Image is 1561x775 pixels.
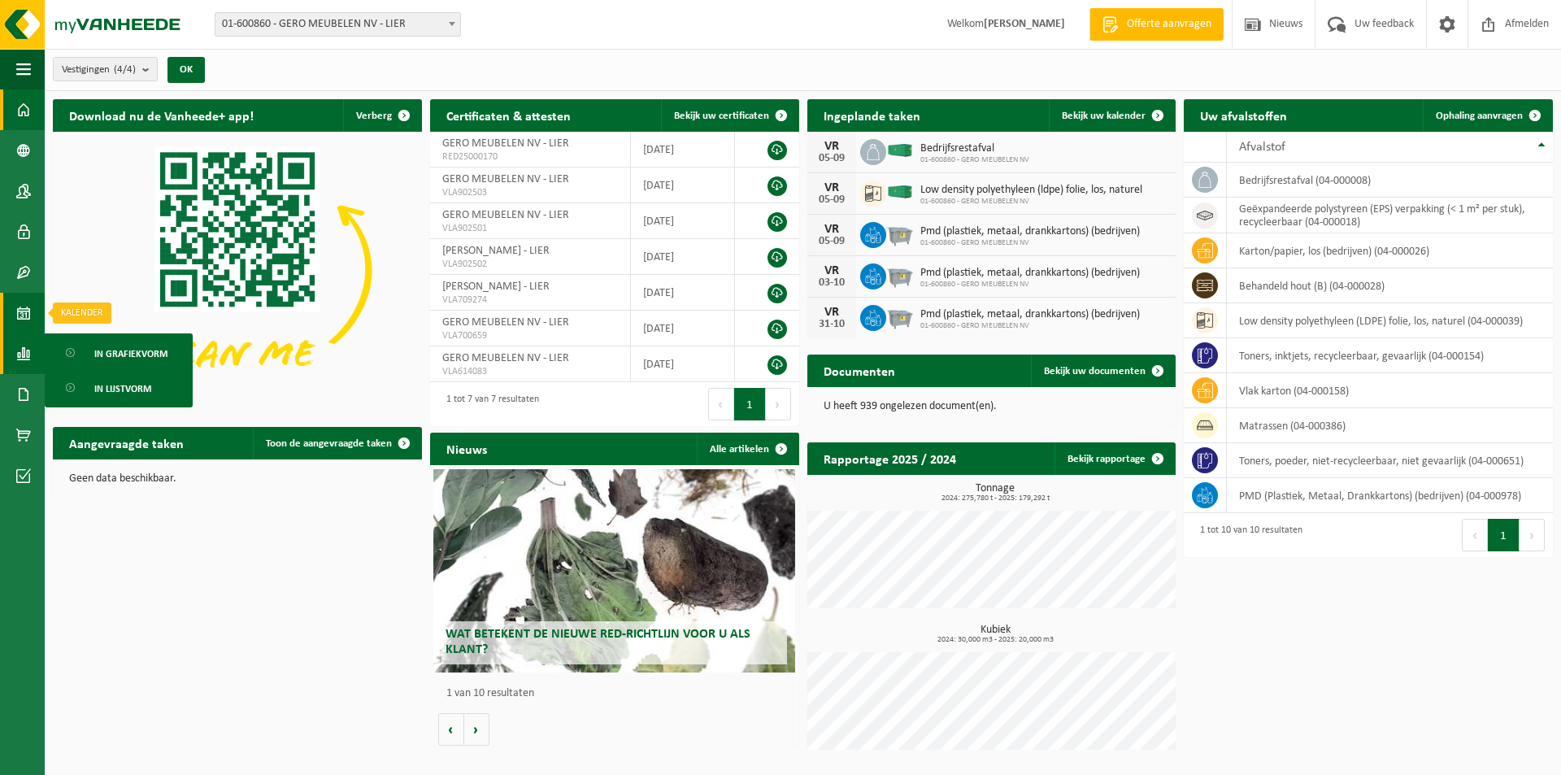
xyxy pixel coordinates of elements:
a: Alle artikelen [697,433,798,465]
span: Bekijk uw documenten [1044,366,1146,377]
a: Bekijk rapportage [1054,442,1174,475]
button: Next [1520,519,1545,551]
span: 01-600860 - GERO MEUBELEN NV - LIER [215,12,461,37]
p: Geen data beschikbaar. [69,473,406,485]
span: Pmd (plastiek, metaal, drankkartons) (bedrijven) [920,225,1140,238]
span: VLA700659 [442,329,618,342]
span: In grafiekvorm [94,338,167,369]
td: bedrijfsrestafval (04-000008) [1227,163,1553,198]
span: VLA902502 [442,258,618,271]
a: Bekijk uw certificaten [661,99,798,132]
span: GERO MEUBELEN NV - LIER [442,209,569,221]
td: vlak karton (04-000158) [1227,373,1553,408]
p: U heeft 939 ongelezen document(en). [824,401,1160,412]
button: Verberg [343,99,420,132]
div: VR [815,264,848,277]
span: GERO MEUBELEN NV - LIER [442,316,569,329]
a: Wat betekent de nieuwe RED-richtlijn voor u als klant? [433,469,795,673]
td: behandeld hout (B) (04-000028) [1227,268,1553,303]
button: OK [167,57,205,83]
td: toners, inktjets, recycleerbaar, gevaarlijk (04-000154) [1227,338,1553,373]
button: 1 [1488,519,1520,551]
img: WB-2500-GAL-GY-01 [886,261,914,289]
h3: Kubiek [815,625,1176,644]
span: 2024: 30,000 m3 - 2025: 20,000 m3 [815,636,1176,644]
a: In lijstvorm [49,372,189,403]
a: Bekijk uw documenten [1031,355,1174,387]
a: Ophaling aanvragen [1423,99,1551,132]
span: Vestigingen [62,58,136,82]
h3: Tonnage [815,483,1176,503]
td: karton/papier, los (bedrijven) (04-000026) [1227,233,1553,268]
span: VLA614083 [442,365,618,378]
img: Download de VHEPlus App [53,132,422,408]
span: VLA902501 [442,222,618,235]
div: VR [815,306,848,319]
count: (4/4) [114,64,136,75]
button: Volgende [464,713,489,746]
a: Offerte aanvragen [1089,8,1224,41]
span: 01-600860 - GERO MEUBELEN NV [920,238,1140,248]
span: Pmd (plastiek, metaal, drankkartons) (bedrijven) [920,308,1140,321]
div: VR [815,140,848,153]
img: WB-2500-GAL-GY-01 [886,303,914,330]
span: Pmd (plastiek, metaal, drankkartons) (bedrijven) [920,267,1140,280]
div: 1 tot 7 van 7 resultaten [438,386,539,422]
button: Vestigingen(4/4) [53,57,158,81]
span: Toon de aangevraagde taken [266,438,392,449]
span: In lijstvorm [94,373,151,404]
span: 01-600860 - GERO MEUBELEN NV - LIER [215,13,460,36]
span: 01-600860 - GERO MEUBELEN NV [920,155,1029,165]
a: Toon de aangevraagde taken [253,427,420,459]
div: 1 tot 10 van 10 resultaten [1192,517,1302,553]
span: Bedrijfsrestafval [920,142,1029,155]
span: 01-600860 - GERO MEUBELEN NV [920,321,1140,331]
td: [DATE] [631,203,735,239]
td: [DATE] [631,275,735,311]
td: geëxpandeerde polystyreen (EPS) verpakking (< 1 m² per stuk), recycleerbaar (04-000018) [1227,198,1553,233]
span: 2024: 275,780 t - 2025: 179,292 t [815,494,1176,503]
button: 1 [734,388,766,420]
button: Next [766,388,791,420]
h2: Rapportage 2025 / 2024 [807,442,972,474]
button: Vorige [438,713,464,746]
td: low density polyethyleen (LDPE) folie, los, naturel (04-000039) [1227,303,1553,338]
button: Previous [708,388,734,420]
td: [DATE] [631,346,735,382]
span: GERO MEUBELEN NV - LIER [442,173,569,185]
span: Bekijk uw certificaten [674,111,769,121]
span: [PERSON_NAME] - LIER [442,245,550,257]
div: 05-09 [815,153,848,164]
td: [DATE] [631,239,735,275]
td: PMD (Plastiek, Metaal, Drankkartons) (bedrijven) (04-000978) [1227,478,1553,513]
span: GERO MEUBELEN NV - LIER [442,352,569,364]
h2: Nieuws [430,433,503,464]
td: toners, poeder, niet-recycleerbaar, niet gevaarlijk (04-000651) [1227,443,1553,478]
h2: Certificaten & attesten [430,99,587,131]
span: Afvalstof [1239,141,1285,154]
a: In grafiekvorm [49,337,189,368]
td: [DATE] [631,168,735,203]
span: Ophaling aanvragen [1436,111,1523,121]
h2: Ingeplande taken [807,99,937,131]
strong: [PERSON_NAME] [984,18,1065,30]
span: 01-600860 - GERO MEUBELEN NV [920,280,1140,290]
h2: Download nu de Vanheede+ app! [53,99,270,131]
div: VR [815,223,848,236]
div: 03-10 [815,277,848,289]
p: 1 van 10 resultaten [446,688,791,699]
button: Previous [1462,519,1488,551]
span: VLA902503 [442,186,618,199]
span: Wat betekent de nieuwe RED-richtlijn voor u als klant? [446,628,750,656]
span: Offerte aanvragen [1123,16,1215,33]
span: Low density polyethyleen (ldpe) folie, los, naturel [920,184,1142,197]
div: 05-09 [815,236,848,247]
td: [DATE] [631,311,735,346]
img: HK-XC-40-GN-00 [886,185,914,199]
td: [DATE] [631,132,735,168]
span: GERO MEUBELEN NV - LIER [442,137,569,150]
div: VR [815,181,848,194]
span: Bekijk uw kalender [1062,111,1146,121]
span: VLA709274 [442,294,618,307]
h2: Aangevraagde taken [53,427,200,459]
